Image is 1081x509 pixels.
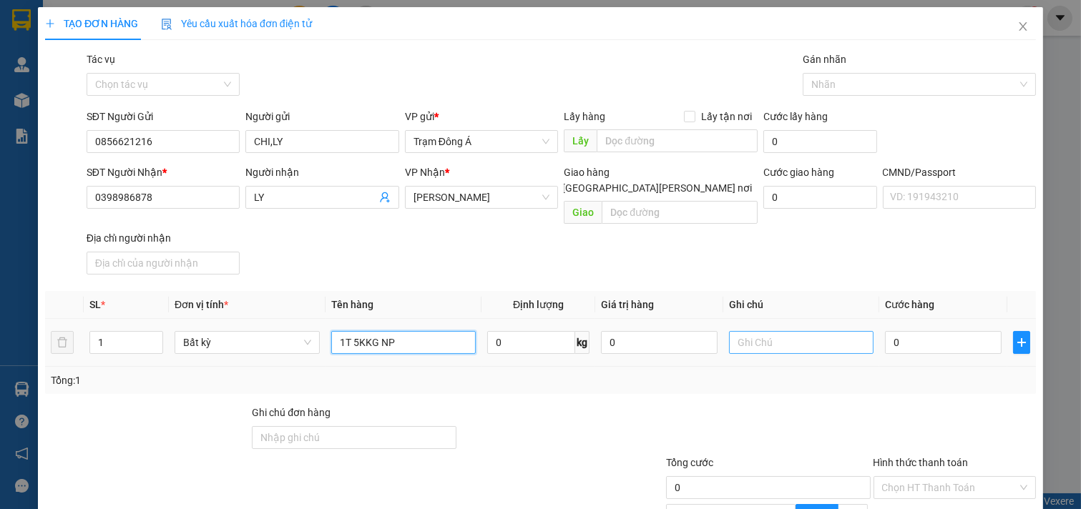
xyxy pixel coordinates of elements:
[564,111,605,122] span: Lấy hàng
[763,167,834,178] label: Cước giao hàng
[252,407,331,418] label: Ghi chú đơn hàng
[51,372,418,388] div: Tổng: 1
[1013,331,1030,354] button: plus
[12,46,109,64] div: TRUNG
[405,167,445,178] span: VP Nhận
[729,331,874,354] input: Ghi Chú
[695,109,758,124] span: Lấy tận nơi
[87,54,115,65] label: Tác vụ
[11,92,112,140] div: 25.000
[175,299,228,310] span: Đơn vị tính
[414,187,550,208] span: Hồ Chí Minh
[87,230,240,246] div: Địa chỉ người nhận
[51,331,74,354] button: delete
[557,180,758,196] span: [GEOGRAPHIC_DATA][PERSON_NAME] nơi
[331,299,373,310] span: Tên hàng
[161,19,172,30] img: icon
[87,164,240,180] div: SĐT Người Nhận
[883,164,1037,180] div: CMND/Passport
[803,54,846,65] label: Gán nhãn
[11,92,112,123] span: Đã [PERSON_NAME] :
[245,109,399,124] div: Người gửi
[1014,337,1029,348] span: plus
[885,299,934,310] span: Cước hàng
[1017,21,1029,32] span: close
[564,167,610,178] span: Giao hàng
[405,109,559,124] div: VP gửi
[119,44,234,61] div: TIẾN
[245,164,399,180] div: Người nhận
[513,299,564,310] span: Định lượng
[601,331,718,354] input: 0
[161,18,312,29] span: Yêu cầu xuất hóa đơn điện tử
[763,186,877,209] input: Cước giao hàng
[119,12,234,44] div: [PERSON_NAME]
[601,299,654,310] span: Giá trị hàng
[12,14,34,29] span: Gửi:
[564,201,602,224] span: Giao
[119,12,154,27] span: Nhận:
[87,109,240,124] div: SĐT Người Gửi
[597,129,757,152] input: Dọc đường
[331,331,476,354] input: VD: Bàn, Ghế
[763,130,877,153] input: Cước lấy hàng
[183,332,311,353] span: Bất kỳ
[575,331,590,354] span: kg
[723,291,880,319] th: Ghi chú
[666,457,713,468] span: Tổng cước
[45,19,55,29] span: plus
[1003,7,1043,47] button: Close
[45,18,138,29] span: TẠO ĐƠN HÀNG
[252,426,456,449] input: Ghi chú đơn hàng
[414,131,550,152] span: Trạm Đông Á
[87,252,240,275] input: Địa chỉ của người nhận
[89,299,101,310] span: SL
[564,129,597,152] span: Lấy
[874,457,969,468] label: Hình thức thanh toán
[763,111,828,122] label: Cước lấy hàng
[12,12,109,46] div: Trạm Đông Á
[602,201,757,224] input: Dọc đường
[379,192,391,203] span: user-add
